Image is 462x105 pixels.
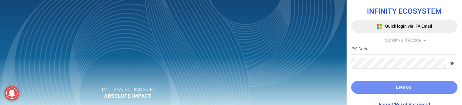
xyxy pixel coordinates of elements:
[351,81,457,94] button: Let's Go!
[351,8,457,15] h1: INFINITY ECOSYSTEM
[385,37,420,43] span: Sign in via IFA code
[351,37,457,43] div: Sign in via IFA code
[396,84,412,90] span: Let's Go!
[385,23,432,29] span: Quick login via IFA Email
[351,43,457,55] input: IFA Code
[351,20,457,33] button: Quick login via IFA Email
